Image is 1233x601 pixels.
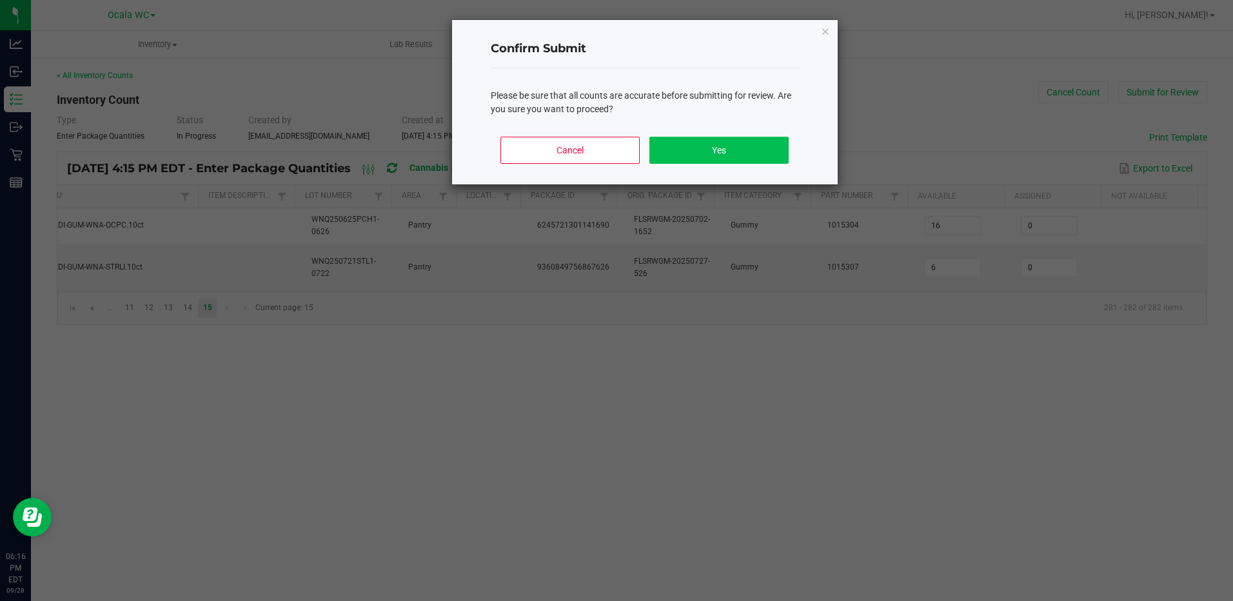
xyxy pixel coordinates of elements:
[649,137,788,164] button: Yes
[500,137,639,164] button: Cancel
[13,498,52,537] iframe: Resource center
[491,89,799,116] div: Please be sure that all counts are accurate before submitting for review. Are you sure you want t...
[491,41,799,57] h4: Confirm Submit
[821,23,830,39] button: Close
